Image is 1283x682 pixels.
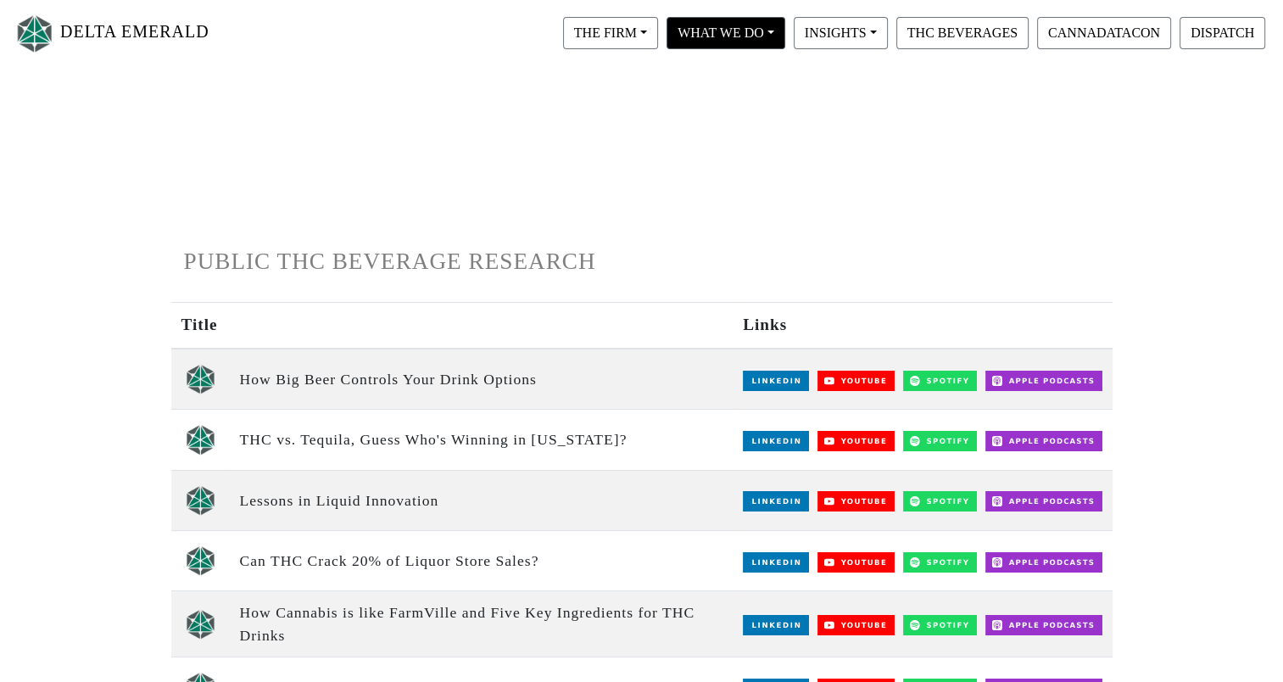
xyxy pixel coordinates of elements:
[1033,25,1175,39] a: CANNADATACON
[563,17,658,49] button: THE FIRM
[985,371,1102,391] img: Apple Podcasts
[743,552,809,573] img: LinkedIn
[230,410,734,470] td: THC vs. Tequila, Guess Who's Winning in [US_STATE]?
[186,609,215,640] img: unscripted logo
[817,615,895,635] img: YouTube
[794,17,888,49] button: INSIGHTS
[14,11,56,56] img: Logo
[817,491,895,511] img: YouTube
[817,552,895,573] img: YouTube
[230,531,734,591] td: Can THC Crack 20% of Liquor Store Sales?
[186,485,215,516] img: unscripted logo
[817,431,895,451] img: YouTube
[743,491,809,511] img: LinkedIn
[985,615,1102,635] img: Apple Podcasts
[892,25,1033,39] a: THC BEVERAGES
[903,615,977,635] img: Spotify
[733,303,1112,349] th: Links
[817,371,895,391] img: YouTube
[743,615,809,635] img: LinkedIn
[1037,17,1171,49] button: CANNADATACON
[14,7,209,60] a: DELTA EMERALD
[186,545,215,576] img: unscripted logo
[186,424,215,455] img: unscripted logo
[1180,17,1265,49] button: DISPATCH
[896,17,1029,49] button: THC BEVERAGES
[667,17,785,49] button: WHAT WE DO
[743,371,809,391] img: LinkedIn
[985,552,1102,573] img: Apple Podcasts
[1175,25,1269,39] a: DISPATCH
[903,552,977,573] img: Spotify
[184,248,1100,276] h1: PUBLIC THC BEVERAGE RESEARCH
[743,431,809,451] img: LinkedIn
[903,491,977,511] img: Spotify
[903,431,977,451] img: Spotify
[186,364,215,394] img: unscripted logo
[985,491,1102,511] img: Apple Podcasts
[985,431,1102,451] img: Apple Podcasts
[230,591,734,657] td: How Cannabis is like FarmVille and Five Key Ingredients for THC Drinks
[230,470,734,530] td: Lessons in Liquid Innovation
[230,349,734,410] td: How Big Beer Controls Your Drink Options
[903,371,977,391] img: Spotify
[171,303,230,349] th: Title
